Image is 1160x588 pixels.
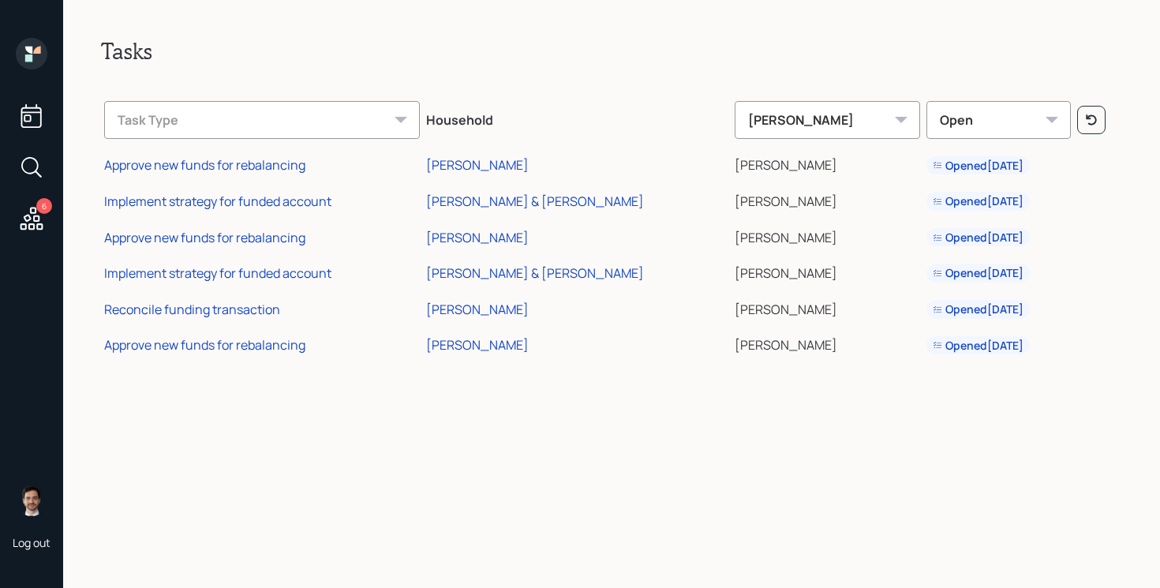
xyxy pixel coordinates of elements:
[735,101,920,139] div: [PERSON_NAME]
[104,264,331,282] div: Implement strategy for funded account
[426,301,529,318] div: [PERSON_NAME]
[732,253,923,289] td: [PERSON_NAME]
[426,264,644,282] div: [PERSON_NAME] & [PERSON_NAME]
[104,229,305,246] div: Approve new funds for rebalancing
[926,101,1072,139] div: Open
[101,38,1122,65] h2: Tasks
[36,198,52,214] div: 6
[104,156,305,174] div: Approve new funds for rebalancing
[104,336,305,354] div: Approve new funds for rebalancing
[13,535,51,550] div: Log out
[426,229,529,246] div: [PERSON_NAME]
[732,325,923,361] td: [PERSON_NAME]
[732,181,923,217] td: [PERSON_NAME]
[933,193,1023,209] div: Opened [DATE]
[104,301,280,318] div: Reconcile funding transaction
[933,338,1023,354] div: Opened [DATE]
[426,193,644,210] div: [PERSON_NAME] & [PERSON_NAME]
[426,156,529,174] div: [PERSON_NAME]
[933,230,1023,245] div: Opened [DATE]
[426,336,529,354] div: [PERSON_NAME]
[933,265,1023,281] div: Opened [DATE]
[104,101,420,139] div: Task Type
[16,485,47,516] img: jonah-coleman-headshot.png
[732,289,923,325] td: [PERSON_NAME]
[933,301,1023,317] div: Opened [DATE]
[732,217,923,253] td: [PERSON_NAME]
[732,145,923,182] td: [PERSON_NAME]
[933,158,1023,174] div: Opened [DATE]
[104,193,331,210] div: Implement strategy for funded account
[423,90,732,145] th: Household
